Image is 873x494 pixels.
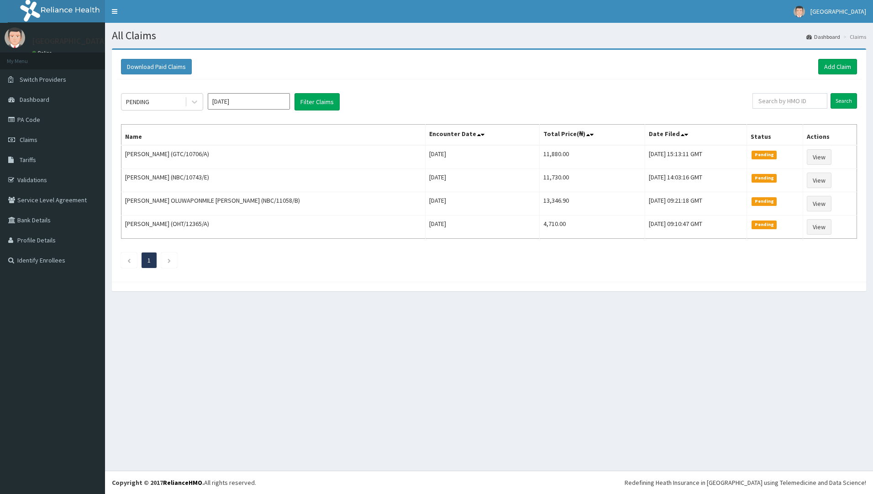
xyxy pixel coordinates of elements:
td: [DATE] [425,215,539,239]
th: Status [747,125,803,146]
a: Online [32,50,54,56]
a: View [807,149,831,165]
a: View [807,173,831,188]
input: Search by HMO ID [752,93,827,109]
span: Pending [752,197,777,205]
span: [GEOGRAPHIC_DATA] [810,7,866,16]
footer: All rights reserved. [105,471,873,494]
td: 11,880.00 [539,145,645,169]
td: [DATE] 09:21:18 GMT [645,192,747,215]
td: [PERSON_NAME] (GTC/10706/A) [121,145,426,169]
p: [GEOGRAPHIC_DATA] [32,37,107,45]
span: Pending [752,174,777,182]
a: Next page [167,256,171,264]
td: [DATE] [425,145,539,169]
div: PENDING [126,97,149,106]
span: Claims [20,136,37,144]
td: 13,346.90 [539,192,645,215]
span: Dashboard [20,95,49,104]
td: [PERSON_NAME] (OHT/12365/A) [121,215,426,239]
th: Name [121,125,426,146]
th: Actions [803,125,857,146]
img: User Image [5,27,25,48]
a: View [807,196,831,211]
td: [DATE] [425,192,539,215]
span: Pending [752,221,777,229]
td: [DATE] 14:03:16 GMT [645,169,747,192]
span: Switch Providers [20,75,66,84]
a: Add Claim [818,59,857,74]
input: Select Month and Year [208,93,290,110]
li: Claims [841,33,866,41]
a: RelianceHMO [163,478,202,487]
th: Date Filed [645,125,747,146]
td: 4,710.00 [539,215,645,239]
div: Redefining Heath Insurance in [GEOGRAPHIC_DATA] using Telemedicine and Data Science! [625,478,866,487]
h1: All Claims [112,30,866,42]
input: Search [831,93,857,109]
a: Page 1 is your current page [147,256,151,264]
a: Previous page [127,256,131,264]
th: Encounter Date [425,125,539,146]
button: Filter Claims [295,93,340,110]
a: View [807,219,831,235]
strong: Copyright © 2017 . [112,478,204,487]
td: [PERSON_NAME] (NBC/10743/E) [121,169,426,192]
a: Dashboard [806,33,840,41]
td: [DATE] 15:13:11 GMT [645,145,747,169]
td: [PERSON_NAME] OLUWAPONMILE [PERSON_NAME] (NBC/11058/B) [121,192,426,215]
span: Pending [752,151,777,159]
span: Tariffs [20,156,36,164]
td: [DATE] [425,169,539,192]
img: User Image [794,6,805,17]
button: Download Paid Claims [121,59,192,74]
td: 11,730.00 [539,169,645,192]
td: [DATE] 09:10:47 GMT [645,215,747,239]
th: Total Price(₦) [539,125,645,146]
